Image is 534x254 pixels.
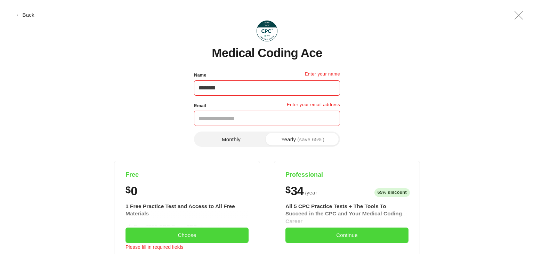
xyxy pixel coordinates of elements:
[374,188,410,197] span: 65% discount
[126,228,249,243] button: Choose
[194,111,340,126] input: Email
[126,171,249,179] h4: Free
[194,71,206,80] label: Name
[11,12,39,17] button: ← Back
[131,185,137,197] span: 0
[291,185,303,197] span: 34
[285,228,408,243] button: Continue
[257,21,277,41] img: Medical Coding Ace
[287,101,340,111] p: Enter your email address
[126,203,249,217] div: 1 Free Practice Test and Access to All Free Materials
[297,137,324,142] span: (save 65%)
[285,185,291,196] span: $
[305,71,340,80] p: Enter your name
[194,101,206,110] label: Email
[195,133,267,145] button: Monthly
[16,12,21,17] span: ←
[285,171,408,179] h4: Professional
[212,46,322,60] h1: Medical Coding Ace
[305,189,317,197] span: / year
[267,133,339,145] button: Yearly(save 65%)
[194,80,340,96] input: Name
[285,203,408,225] div: All 5 CPC Practice Tests + The Tools To Succeed in the CPC and Your Medical Coding Career
[126,185,131,196] span: $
